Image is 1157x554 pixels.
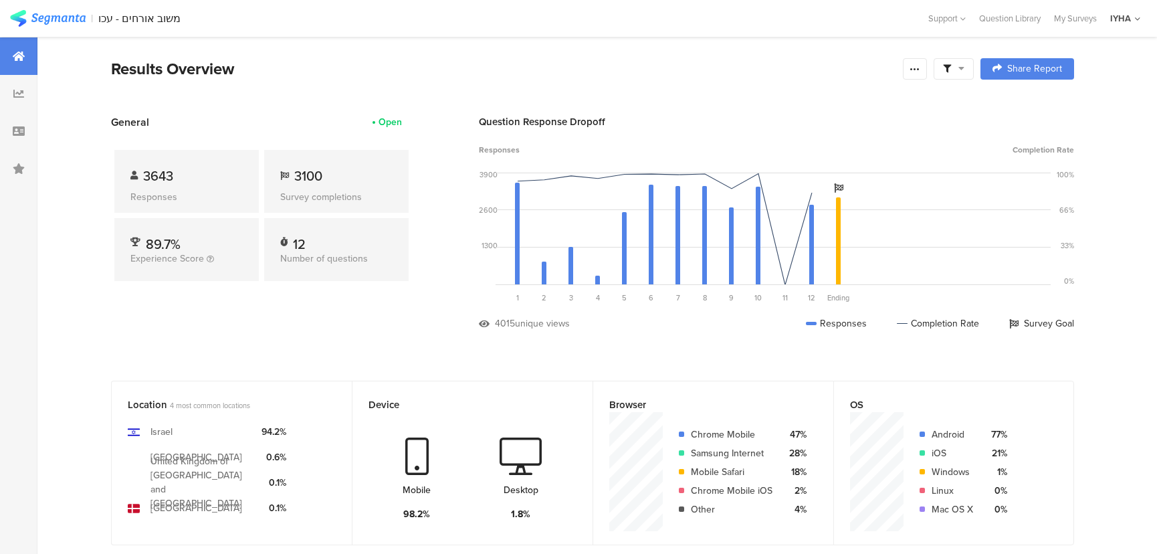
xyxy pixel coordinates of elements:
div: Samsung Internet [691,446,772,460]
span: Experience Score [130,252,204,266]
span: 89.7% [146,234,181,254]
div: Results Overview [111,57,896,81]
span: 11 [782,292,788,303]
div: 1.8% [511,507,530,521]
div: Other [691,502,772,517]
div: 33% [1061,240,1074,251]
div: 94.2% [261,425,286,439]
div: 0.6% [261,450,286,464]
div: Question Response Dropoff [479,114,1074,129]
div: 4% [783,502,807,517]
div: 47% [783,428,807,442]
span: 4 [596,292,600,303]
span: Number of questions [280,252,368,266]
a: My Surveys [1047,12,1103,25]
div: 3900 [480,169,498,180]
span: Responses [479,144,520,156]
div: Support [928,8,966,29]
div: 98.2% [403,507,430,521]
div: 0% [984,502,1007,517]
img: segmanta logo [10,10,86,27]
span: 8 [703,292,707,303]
span: 2 [542,292,546,303]
div: Completion Rate [897,316,979,331]
div: 0% [984,484,1007,498]
span: 4 most common locations [170,400,250,411]
span: Share Report [1007,64,1062,74]
div: 100% [1057,169,1074,180]
span: 3 [569,292,573,303]
div: IYHA [1110,12,1131,25]
i: Survey Goal [834,183,843,193]
span: 6 [649,292,653,303]
span: 12 [808,292,815,303]
div: 28% [783,446,807,460]
div: Israel [150,425,173,439]
div: 0.1% [261,501,286,515]
span: 7 [676,292,680,303]
div: 12 [293,234,306,248]
span: 3100 [294,166,322,186]
div: 1% [984,465,1007,479]
div: 1300 [482,240,498,251]
a: Question Library [972,12,1047,25]
div: United Kingdom of [GEOGRAPHIC_DATA] and [GEOGRAPHIC_DATA] [150,454,251,511]
div: Mobile Safari [691,465,772,479]
div: Survey Goal [1009,316,1074,331]
div: Desktop [504,483,538,497]
div: Location [128,397,314,412]
div: [GEOGRAPHIC_DATA] [150,450,242,464]
div: 4015 [495,316,515,331]
div: Device [369,397,554,412]
div: 66% [1059,205,1074,215]
div: Mac OS X [932,502,973,517]
div: Mobile [403,483,431,497]
div: 2% [783,484,807,498]
div: 18% [783,465,807,479]
div: Browser [609,397,795,412]
div: unique views [515,316,570,331]
div: Windows [932,465,973,479]
div: 2600 [479,205,498,215]
span: 10 [754,292,762,303]
div: Chrome Mobile [691,428,772,442]
div: Open [379,115,402,129]
div: Survey completions [280,190,393,204]
div: iOS [932,446,973,460]
div: 0.1% [261,476,286,490]
span: 5 [622,292,627,303]
div: Chrome Mobile iOS [691,484,772,498]
div: [GEOGRAPHIC_DATA] [150,501,242,515]
div: | [91,11,93,26]
div: 0% [1064,276,1074,286]
span: 9 [729,292,734,303]
div: Android [932,428,973,442]
div: משוב אורחים - עכו [98,12,181,25]
div: 21% [984,446,1007,460]
div: Linux [932,484,973,498]
div: Responses [806,316,867,331]
span: Completion Rate [1013,144,1074,156]
span: 1 [516,292,519,303]
div: 77% [984,428,1007,442]
div: OS [850,397,1035,412]
div: Ending [825,292,852,303]
span: General [111,114,149,130]
div: Responses [130,190,243,204]
span: 3643 [143,166,173,186]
